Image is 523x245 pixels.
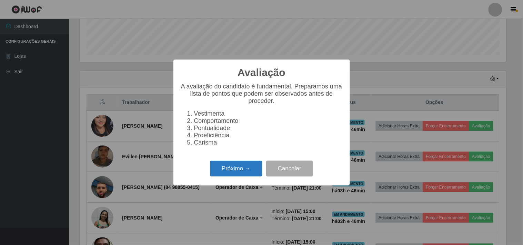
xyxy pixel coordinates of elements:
li: Proeficiência [194,132,343,139]
li: Carisma [194,139,343,146]
li: Vestimenta [194,110,343,117]
h2: Avaliação [238,66,285,79]
li: Comportamento [194,117,343,125]
li: Pontualidade [194,125,343,132]
button: Próximo → [210,161,262,177]
button: Cancelar [266,161,313,177]
p: A avaliação do candidato é fundamental. Preparamos uma lista de pontos que podem ser observados a... [180,83,343,105]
